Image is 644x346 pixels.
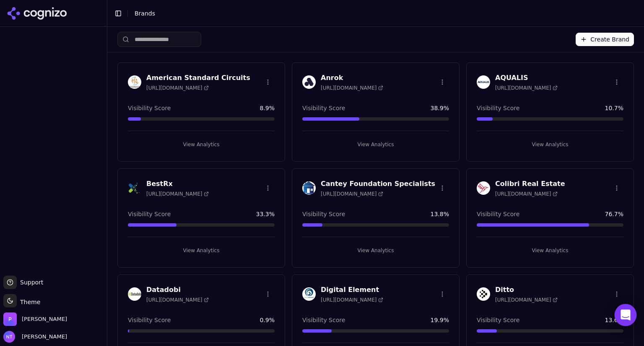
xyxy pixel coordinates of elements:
[128,181,141,195] img: BestRx
[128,75,141,89] img: American Standard Circuits
[321,179,435,189] h3: Cantey Foundation Specialists
[477,75,490,89] img: AQUALIS
[146,297,209,303] span: [URL][DOMAIN_NAME]
[135,10,155,17] span: Brands
[477,138,623,151] button: View Analytics
[495,85,558,91] span: [URL][DOMAIN_NAME]
[128,210,171,218] span: Visibility Score
[495,285,558,295] h3: Ditto
[477,287,490,301] img: Ditto
[302,75,316,89] img: Anrok
[605,104,623,112] span: 10.7 %
[146,191,209,197] span: [URL][DOMAIN_NAME]
[302,181,316,195] img: Cantey Foundation Specialists
[260,104,275,112] span: 8.9 %
[302,316,345,324] span: Visibility Score
[17,278,43,287] span: Support
[18,333,67,341] span: [PERSON_NAME]
[605,210,623,218] span: 76.7 %
[495,179,565,189] h3: Colibri Real Estate
[128,138,275,151] button: View Analytics
[477,104,519,112] span: Visibility Score
[22,315,67,323] span: Perrill
[431,210,449,218] span: 13.8 %
[146,179,209,189] h3: BestRx
[431,316,449,324] span: 19.9 %
[146,285,209,295] h3: Datadobi
[321,85,383,91] span: [URL][DOMAIN_NAME]
[3,312,67,326] button: Open organization switcher
[135,9,621,18] nav: breadcrumb
[302,104,345,112] span: Visibility Score
[260,316,275,324] span: 0.9 %
[431,104,449,112] span: 38.9 %
[302,210,345,218] span: Visibility Score
[495,73,558,83] h3: AQUALIS
[128,104,171,112] span: Visibility Score
[17,299,40,305] span: Theme
[477,244,623,257] button: View Analytics
[605,316,623,324] span: 13.6 %
[3,331,67,343] button: Open user button
[302,138,449,151] button: View Analytics
[302,244,449,257] button: View Analytics
[321,73,383,83] h3: Anrok
[321,191,383,197] span: [URL][DOMAIN_NAME]
[3,331,15,343] img: Nate Tower
[576,33,634,46] button: Create Brand
[302,287,316,301] img: Digital Element
[256,210,275,218] span: 33.3 %
[477,316,519,324] span: Visibility Score
[495,297,558,303] span: [URL][DOMAIN_NAME]
[146,85,209,91] span: [URL][DOMAIN_NAME]
[615,304,637,326] div: Open Intercom Messenger
[321,285,383,295] h3: Digital Element
[128,287,141,301] img: Datadobi
[321,297,383,303] span: [URL][DOMAIN_NAME]
[128,244,275,257] button: View Analytics
[146,73,250,83] h3: American Standard Circuits
[477,210,519,218] span: Visibility Score
[3,312,17,326] img: Perrill
[477,181,490,195] img: Colibri Real Estate
[495,191,558,197] span: [URL][DOMAIN_NAME]
[128,316,171,324] span: Visibility Score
